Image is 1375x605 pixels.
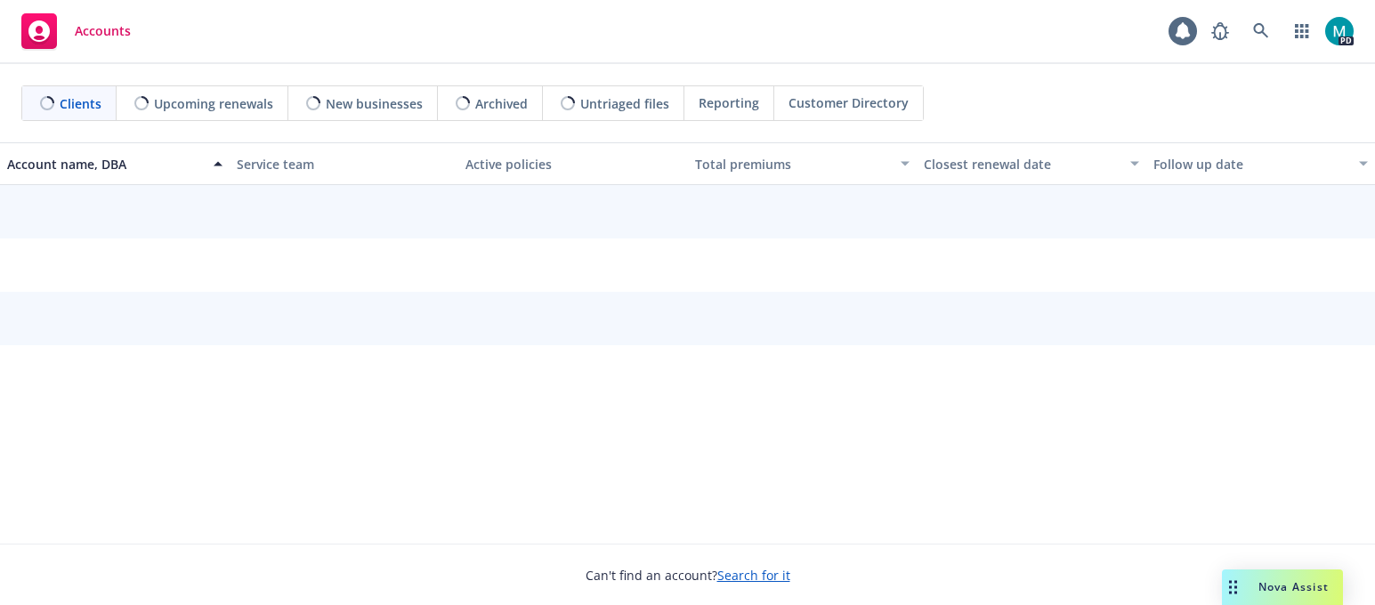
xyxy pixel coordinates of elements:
div: Total premiums [695,155,891,173]
a: Search [1243,13,1279,49]
div: Account name, DBA [7,155,203,173]
span: Can't find an account? [586,566,790,585]
a: Accounts [14,6,138,56]
span: Clients [60,94,101,113]
button: Active policies [458,142,688,185]
button: Nova Assist [1222,569,1343,605]
a: Report a Bug [1202,13,1238,49]
span: New businesses [326,94,423,113]
div: Closest renewal date [924,155,1120,173]
span: Untriaged files [580,94,669,113]
img: photo [1325,17,1354,45]
span: Reporting [699,93,759,112]
span: Nova Assist [1258,579,1329,594]
button: Service team [230,142,459,185]
button: Closest renewal date [917,142,1146,185]
button: Total premiums [688,142,918,185]
span: Archived [475,94,528,113]
div: Follow up date [1153,155,1349,173]
a: Switch app [1284,13,1320,49]
a: Search for it [717,567,790,584]
div: Service team [237,155,452,173]
span: Upcoming renewals [154,94,273,113]
span: Customer Directory [789,93,909,112]
div: Drag to move [1222,569,1244,605]
span: Accounts [75,24,131,38]
div: Active policies [465,155,681,173]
